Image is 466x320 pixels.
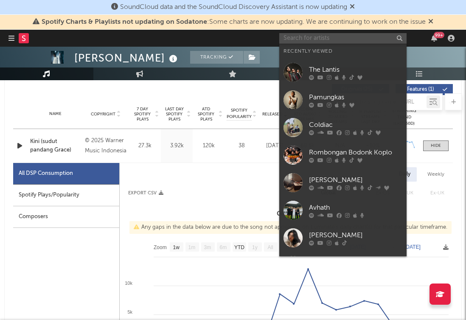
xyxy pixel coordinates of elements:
[350,4,355,11] span: Dismiss
[42,19,207,25] span: Spotify Charts & Playlists not updating on Sodatone
[131,107,154,122] span: 7 Day Spotify Plays
[227,142,256,150] div: 38
[190,51,243,64] button: Tracking
[195,107,217,122] span: ATD Spotify Plays
[127,309,132,314] text: 5k
[279,114,407,141] a: Coldiac
[128,191,163,196] button: Export CSV
[125,281,132,286] text: 10k
[279,141,407,169] a: Rombongan Bodonk Koplo
[279,33,407,44] input: Search for artists
[309,230,402,240] div: [PERSON_NAME]
[120,4,347,11] span: SoundCloud data and the SoundCloud Discovery Assistant is now updating
[13,163,119,185] div: All DSP Consumption
[309,92,402,102] div: Pamungkas
[401,87,440,92] span: Features ( 1 )
[74,51,180,65] div: [PERSON_NAME]
[234,244,244,250] text: YTD
[13,185,119,206] div: Spotify Plays/Popularity
[279,86,407,114] a: Pamungkas
[13,206,119,228] div: Composers
[163,107,185,122] span: Last Day Spotify Plays
[30,111,81,117] div: Name
[131,142,159,150] div: 27.3k
[279,169,407,196] a: [PERSON_NAME]
[267,244,273,250] text: All
[279,59,407,86] a: The Lantis
[154,244,167,250] text: Zoom
[85,136,127,156] div: © 2025 Warner Music Indonesia
[252,244,258,250] text: 1y
[120,209,453,219] h3: Global
[404,244,421,250] text: [DATE]
[421,167,451,182] div: Weekly
[227,107,252,120] span: Spotify Popularity
[279,252,407,279] a: Musikal Keluarga Cemara
[309,202,402,213] div: Avhath
[91,112,115,117] span: Copyright
[396,84,453,95] button: Features(1)
[163,142,191,150] div: 3.92k
[309,147,402,157] div: Rombongan Bodonk Koplo
[279,196,407,224] a: Avhath
[428,19,433,25] span: Dismiss
[261,142,289,150] div: [DATE]
[129,221,452,234] div: Any gaps in the data below are due to the song not appearing on Luminate's daily chart(s) for tha...
[309,175,402,185] div: [PERSON_NAME]
[173,244,180,250] text: 1w
[431,35,437,42] button: 99+
[309,65,402,75] div: The Lantis
[220,244,227,250] text: 6m
[30,138,81,154] a: Kini (sudut pandang Grace)
[19,168,73,179] div: All DSP Consumption
[204,244,211,250] text: 3m
[188,244,196,250] text: 1m
[195,142,222,150] div: 120k
[262,112,282,117] span: Released
[309,120,402,130] div: Coldiac
[434,32,444,38] div: 99 +
[279,224,407,252] a: [PERSON_NAME]
[284,46,402,56] div: Recently Viewed
[42,19,426,25] span: : Some charts are now updating. We are continuing to work on the issue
